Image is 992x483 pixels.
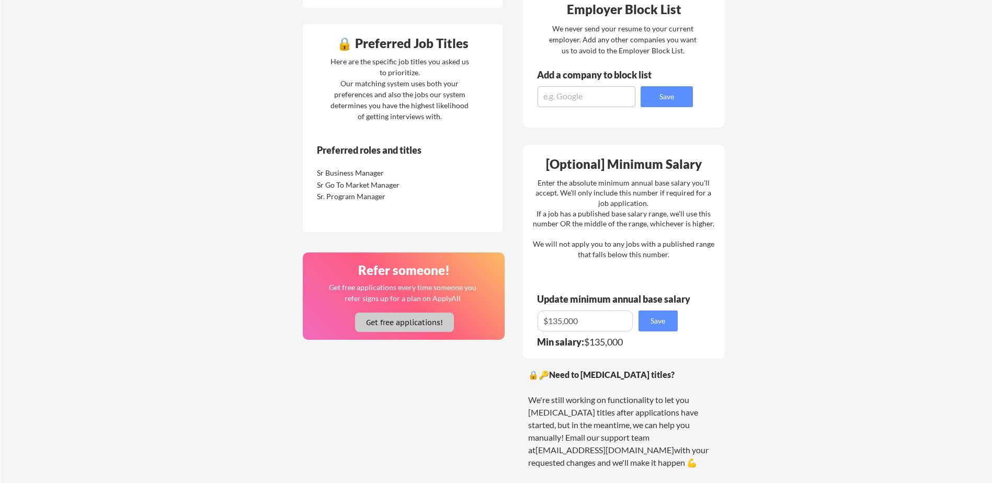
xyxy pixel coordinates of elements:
[533,178,714,260] div: Enter the absolute minimum annual base salary you'll accept. We'll only include this number if re...
[317,191,427,202] div: Sr. Program Manager
[317,145,459,155] div: Preferred roles and titles
[535,445,674,455] a: [EMAIL_ADDRESS][DOMAIN_NAME]
[307,264,501,277] div: Refer someone!
[537,336,584,348] strong: Min salary:
[537,337,685,347] div: $135,000
[538,310,633,331] input: E.g. $100,000
[355,313,454,332] button: Get free applications!
[638,310,678,331] button: Save
[549,23,698,56] div: We never send your resume to your current employer. Add any other companies you want us to avoid ...
[537,294,694,304] div: Update minimum annual base salary
[527,158,721,170] div: [Optional] Minimum Salary
[641,86,693,107] button: Save
[328,282,477,304] div: Get free applications every time someone you refer signs up for a plan on ApplyAll
[549,370,675,379] strong: Need to [MEDICAL_DATA] titles?
[317,168,427,178] div: Sr Business Manager
[305,37,500,50] div: 🔒 Preferred Job Titles
[528,369,720,469] div: 🔒🔑 We're still working on functionality to let you [MEDICAL_DATA] titles after applications have ...
[317,180,427,190] div: Sr Go To Market Manager
[527,3,722,16] div: Employer Block List
[537,70,668,79] div: Add a company to block list
[328,56,472,122] div: Here are the specific job titles you asked us to prioritize. Our matching system uses both your p...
